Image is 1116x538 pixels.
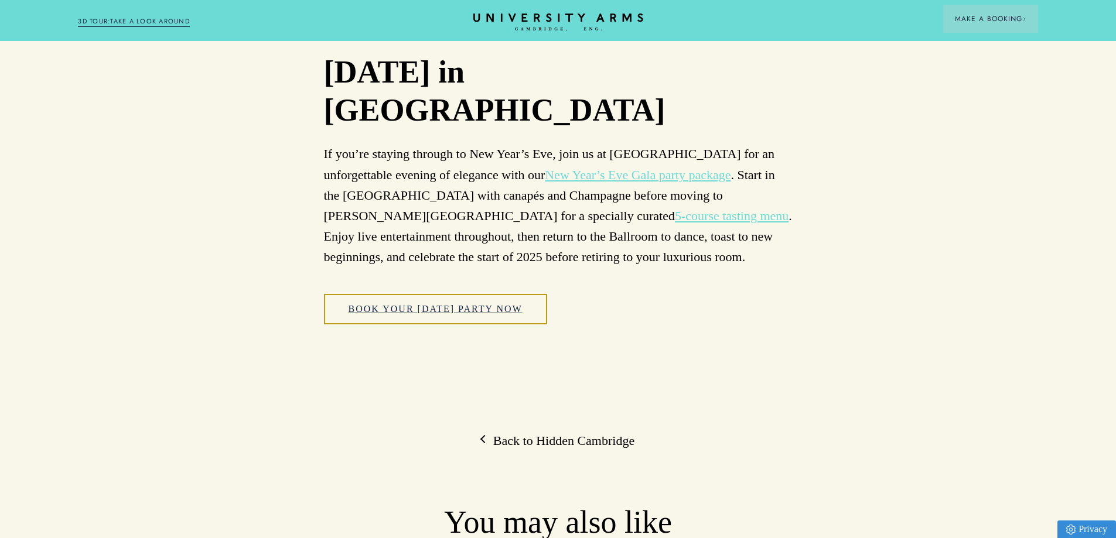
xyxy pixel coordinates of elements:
a: 5-course tasting menu [675,208,789,223]
a: Home [473,13,643,32]
a: 3D TOUR:TAKE A LOOK AROUND [78,16,190,27]
strong: [DATE] in [GEOGRAPHIC_DATA] [324,54,665,128]
button: Make a BookingArrow icon [943,5,1038,33]
img: Arrow icon [1022,17,1026,21]
img: Privacy [1066,525,1076,534]
a: New Year’s Eve Gala party package [545,167,731,182]
a: Book Your [DATE] Party Now [324,294,547,324]
span: Make a Booking [955,13,1026,24]
a: Privacy [1057,520,1116,538]
a: Back to Hidden Cambridge [482,432,634,450]
p: If you’re staying through to New Year’s Eve, join us at [GEOGRAPHIC_DATA] for an unforgettable ev... [324,143,793,267]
